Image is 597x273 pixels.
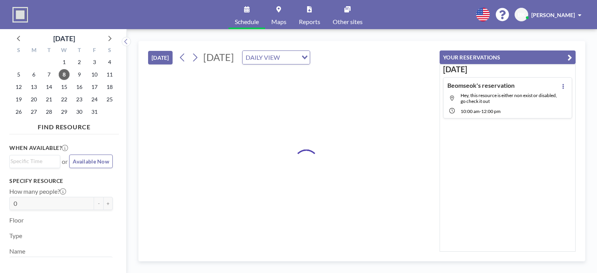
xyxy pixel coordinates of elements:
[26,46,42,56] div: M
[531,12,575,18] span: [PERSON_NAME]
[69,155,113,168] button: Available Now
[104,82,115,92] span: Saturday, October 18, 2025
[44,69,54,80] span: Tuesday, October 7, 2025
[481,108,501,114] span: 12:00 PM
[282,52,297,63] input: Search for option
[62,158,68,165] span: or
[440,50,576,64] button: YOUR RESERVATIONS
[299,19,320,25] span: Reports
[203,51,234,63] span: [DATE]
[89,82,100,92] span: Friday, October 17, 2025
[9,247,25,255] label: Name
[103,197,113,210] button: +
[271,19,286,25] span: Maps
[42,46,57,56] div: T
[13,106,24,117] span: Sunday, October 26, 2025
[104,94,115,105] span: Saturday, October 25, 2025
[9,232,22,240] label: Type
[244,52,281,63] span: DAILY VIEW
[104,57,115,68] span: Saturday, October 4, 2025
[59,106,70,117] span: Wednesday, October 29, 2025
[74,82,85,92] span: Thursday, October 16, 2025
[13,82,24,92] span: Sunday, October 12, 2025
[59,69,70,80] span: Wednesday, October 8, 2025
[89,94,100,105] span: Friday, October 24, 2025
[518,11,525,18] span: BK
[13,69,24,80] span: Sunday, October 5, 2025
[28,69,39,80] span: Monday, October 6, 2025
[9,188,66,195] label: How many people?
[10,257,112,270] div: Search for option
[333,19,363,25] span: Other sites
[10,157,56,165] input: Search for option
[74,106,85,117] span: Thursday, October 30, 2025
[9,216,24,224] label: Floor
[87,46,102,56] div: F
[89,106,100,117] span: Friday, October 31, 2025
[12,7,28,23] img: organization-logo
[74,69,85,80] span: Thursday, October 9, 2025
[13,94,24,105] span: Sunday, October 19, 2025
[89,69,100,80] span: Friday, October 10, 2025
[53,33,75,44] div: [DATE]
[44,94,54,105] span: Tuesday, October 21, 2025
[28,94,39,105] span: Monday, October 20, 2025
[59,82,70,92] span: Wednesday, October 15, 2025
[461,92,557,104] span: Hey, this resource is either non exist or disabled, go check it out
[74,57,85,68] span: Thursday, October 2, 2025
[148,51,173,64] button: [DATE]
[461,108,480,114] span: 10:00 AM
[443,64,572,74] h3: [DATE]
[9,120,119,131] h4: FIND RESOURCE
[243,51,310,64] div: Search for option
[28,106,39,117] span: Monday, October 27, 2025
[102,46,117,56] div: S
[59,57,70,68] span: Wednesday, October 1, 2025
[72,46,87,56] div: T
[11,46,26,56] div: S
[59,94,70,105] span: Wednesday, October 22, 2025
[447,82,515,89] h4: Beomseok's reservation
[74,94,85,105] span: Thursday, October 23, 2025
[28,82,39,92] span: Monday, October 13, 2025
[44,106,54,117] span: Tuesday, October 28, 2025
[89,57,100,68] span: Friday, October 3, 2025
[57,46,72,56] div: W
[104,69,115,80] span: Saturday, October 11, 2025
[235,19,259,25] span: Schedule
[10,155,60,167] div: Search for option
[44,82,54,92] span: Tuesday, October 14, 2025
[9,177,113,184] h3: Specify resource
[73,158,109,165] span: Available Now
[94,197,103,210] button: -
[480,108,481,114] span: -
